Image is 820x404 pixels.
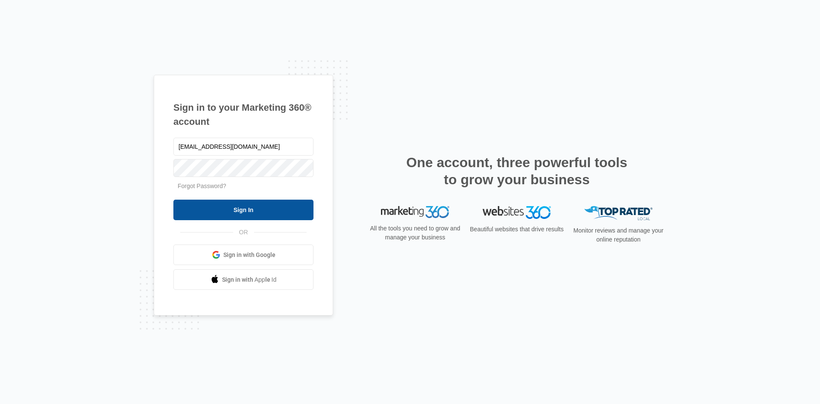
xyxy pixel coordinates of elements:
p: All the tools you need to grow and manage your business [367,224,463,242]
img: Top Rated Local [584,206,653,220]
input: Email [173,138,313,156]
h2: One account, three powerful tools to grow your business [404,154,630,188]
a: Sign in with Google [173,245,313,265]
input: Sign In [173,200,313,220]
p: Beautiful websites that drive results [469,225,565,234]
p: Monitor reviews and manage your online reputation [571,226,666,244]
img: Websites 360 [483,206,551,218]
a: Forgot Password? [178,183,226,189]
a: Sign in with Apple Id [173,269,313,290]
img: Marketing 360 [381,206,449,218]
h1: Sign in to your Marketing 360® account [173,100,313,129]
span: Sign in with Google [223,251,275,260]
span: Sign in with Apple Id [222,275,277,284]
span: OR [233,228,254,237]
